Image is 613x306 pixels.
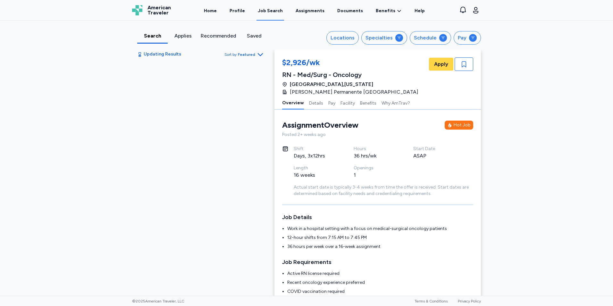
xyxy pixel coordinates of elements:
[287,225,473,232] li: Work in a hospital setting with a focus on medical-surgical oncology patients
[354,152,398,160] div: 36 hrs/wk
[365,34,393,42] div: Specialties
[282,70,422,79] div: RN - Med/Surg - Oncology
[290,88,418,96] span: [PERSON_NAME] Permanente [GEOGRAPHIC_DATA]
[170,32,196,40] div: Applies
[282,120,358,130] div: Assignment Overview
[282,96,304,109] button: Overview
[132,5,142,15] img: Logo
[294,146,338,152] div: Shift
[224,52,237,57] span: Sort by
[290,81,373,88] span: [GEOGRAPHIC_DATA] , [US_STATE]
[287,288,473,295] li: COVID vaccination required
[354,146,398,152] div: Hours
[360,96,376,109] button: Benefits
[282,57,422,69] div: $2,926/wk
[294,184,473,197] div: Actual start date is typically 3-4 weeks from time the offer is received. Start dates are determi...
[354,171,398,179] div: 1
[328,96,335,109] button: Pay
[458,299,481,303] a: Privacy Policy
[287,279,473,286] li: Recent oncology experience preferred
[361,31,407,45] button: Specialties
[415,299,448,303] a: Terms & Conditions
[144,51,181,58] span: Updating Results
[147,5,171,15] span: American Traveler
[331,34,355,42] div: Locations
[294,152,338,160] div: Days, 3x12hrs
[376,8,395,14] span: Benefits
[241,32,267,40] div: Saved
[410,31,451,45] button: Schedule
[382,96,410,109] button: Why AmTrav?
[454,122,471,128] div: Hot Job
[287,234,473,241] li: 12-hour shifts from 7:15 AM to 7:45 PM
[309,96,323,109] button: Details
[414,34,437,42] div: Schedule
[140,32,165,40] div: Search
[434,60,448,68] span: Apply
[258,8,283,14] div: Job Search
[340,96,355,109] button: Facility
[294,165,338,171] div: Length
[354,165,398,171] div: Openings
[282,213,473,222] h3: Job Details
[376,8,402,14] a: Benefits
[458,34,466,42] div: Pay
[132,299,184,304] span: © 2025 American Traveler, LLC
[454,31,481,45] button: Pay
[287,270,473,277] li: Active RN license required
[201,32,236,40] div: Recommended
[256,1,284,21] a: Job Search
[282,132,473,138] div: Posted 2+ weeks ago
[413,146,458,152] div: Start Date
[429,58,453,71] button: Apply
[224,51,264,58] button: Sort byFeatured
[326,31,359,45] button: Locations
[282,258,473,267] h3: Job Requirements
[413,152,458,160] div: ASAP
[238,52,255,57] span: Featured
[294,171,338,179] div: 16 weeks
[287,243,473,250] li: 36 hours per week over a 16-week assignment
